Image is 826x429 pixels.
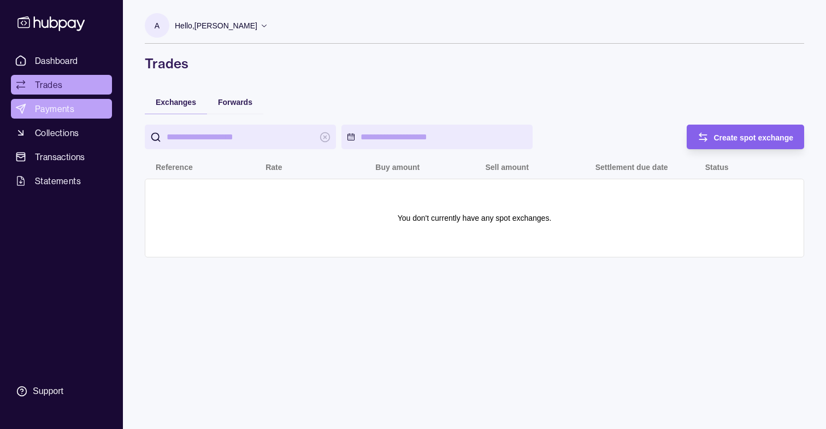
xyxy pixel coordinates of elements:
div: Keyword (traffico) [122,64,181,72]
p: Buy amount [375,163,420,172]
p: Settlement due date [595,163,668,172]
input: search [167,125,314,149]
img: tab_keywords_by_traffic_grey.svg [110,63,119,72]
img: logo_orange.svg [17,17,26,26]
a: Support [11,380,112,403]
a: Dashboard [11,51,112,70]
p: You don't currently have any spot exchanges. [398,212,552,224]
a: Trades [11,75,112,95]
span: Dashboard [35,54,78,67]
img: tab_domain_overview_orange.svg [45,63,54,72]
p: A [155,20,160,32]
p: Hello, [PERSON_NAME] [175,20,257,32]
p: Rate [265,163,282,172]
p: Sell amount [485,163,528,172]
div: Dominio: [DOMAIN_NAME] [28,28,122,37]
span: Trades [35,78,62,91]
div: Dominio [57,64,84,72]
img: website_grey.svg [17,28,26,37]
h1: Trades [145,55,804,72]
div: Support [33,385,63,397]
a: Payments [11,99,112,119]
span: Collections [35,126,79,139]
span: Transactions [35,150,85,163]
div: v 4.0.25 [31,17,54,26]
a: Collections [11,123,112,143]
button: Create spot exchange [687,125,805,149]
a: Transactions [11,147,112,167]
span: Forwards [218,98,252,107]
span: Payments [35,102,74,115]
span: Statements [35,174,81,187]
span: Exchanges [156,98,196,107]
span: Create spot exchange [714,133,794,142]
a: Statements [11,171,112,191]
p: Status [705,163,729,172]
p: Reference [156,163,193,172]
